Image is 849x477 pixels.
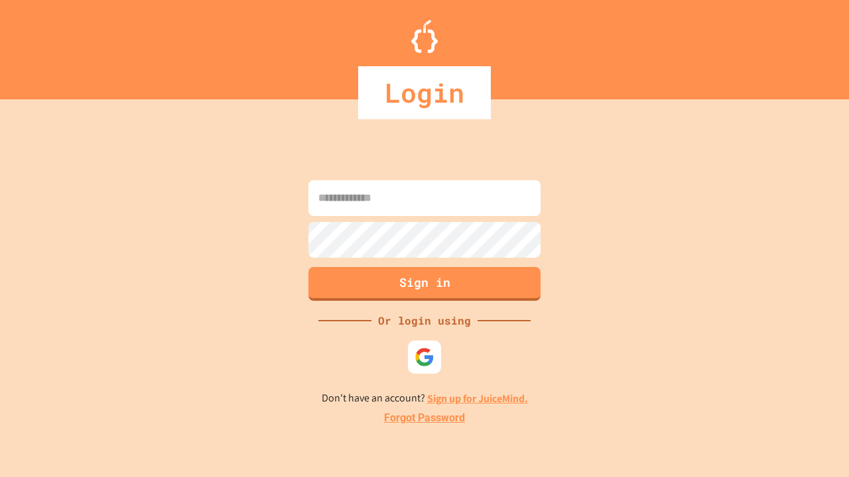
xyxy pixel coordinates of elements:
[358,66,491,119] div: Login
[384,410,465,426] a: Forgot Password
[322,390,528,407] p: Don't have an account?
[411,20,438,53] img: Logo.svg
[415,347,434,367] img: google-icon.svg
[427,392,528,405] a: Sign up for JuiceMind.
[371,313,478,329] div: Or login using
[308,267,541,301] button: Sign in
